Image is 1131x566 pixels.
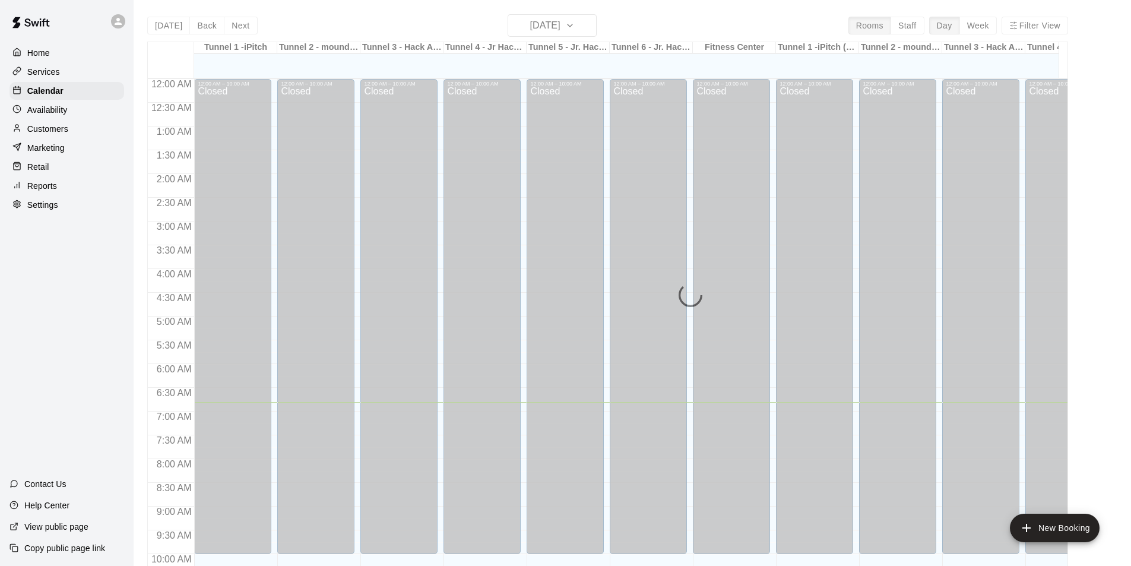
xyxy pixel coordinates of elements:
div: 12:00 AM – 10:00 AM: Closed [610,79,687,554]
div: Closed [863,87,933,558]
a: Settings [9,196,124,214]
span: 8:30 AM [154,483,195,493]
span: 4:00 AM [154,269,195,279]
span: 10:00 AM [148,554,195,564]
div: 12:00 AM – 10:00 AM [780,81,850,87]
a: Calendar [9,82,124,100]
div: 12:00 AM – 10:00 AM [613,81,683,87]
span: 12:00 AM [148,79,195,89]
div: Closed [530,87,600,558]
div: Tunnel 2 - mounds and MOCAP (guest pass) [859,42,942,53]
div: Tunnel 4 - Jr Hack Attack (guest pass) [1025,42,1108,53]
div: 12:00 AM – 10:00 AM [863,81,933,87]
div: Closed [1029,87,1099,558]
div: Closed [198,87,268,558]
p: Customers [27,123,68,135]
div: 12:00 AM – 10:00 AM [364,81,434,87]
a: Home [9,44,124,62]
div: Closed [780,87,850,558]
p: Home [27,47,50,59]
p: Services [27,66,60,78]
a: Services [9,63,124,81]
p: Marketing [27,142,65,154]
a: Availability [9,101,124,119]
div: 12:00 AM – 10:00 AM: Closed [859,79,936,554]
span: 8:00 AM [154,459,195,469]
span: 4:30 AM [154,293,195,303]
span: 9:30 AM [154,530,195,540]
div: 12:00 AM – 10:00 AM [281,81,351,87]
span: 9:00 AM [154,507,195,517]
div: 12:00 AM – 10:00 AM: Closed [1025,79,1103,554]
span: 3:30 AM [154,245,195,255]
div: Tunnel 6 - Jr. Hack Attack [610,42,693,53]
div: Tunnel 1 -iPitch (guest pass) [776,42,859,53]
p: Settings [27,199,58,211]
span: 7:30 AM [154,435,195,445]
p: Retail [27,161,49,173]
span: 3:00 AM [154,222,195,232]
div: Closed [281,87,351,558]
button: add [1010,514,1100,542]
a: Reports [9,177,124,195]
p: Reports [27,180,57,192]
div: Tunnel 3 - Hack Attack (guest pass) [942,42,1025,53]
p: View public page [24,521,88,533]
div: 12:00 AM – 10:00 AM [447,81,517,87]
span: 1:30 AM [154,150,195,160]
div: 12:00 AM – 10:00 AM: Closed [776,79,853,554]
span: 7:00 AM [154,412,195,422]
div: 12:00 AM – 10:00 AM [198,81,268,87]
p: Help Center [24,499,69,511]
div: Tunnel 3 - Hack Attack [360,42,443,53]
div: 12:00 AM – 10:00 AM: Closed [277,79,354,554]
div: Fitness Center [693,42,776,53]
div: Closed [447,87,517,558]
div: 12:00 AM – 10:00 AM: Closed [942,79,1019,554]
div: 12:00 AM – 10:00 AM [530,81,600,87]
div: 12:00 AM – 10:00 AM [1029,81,1099,87]
span: 2:00 AM [154,174,195,184]
div: Closed [613,87,683,558]
div: 12:00 AM – 10:00 AM: Closed [194,79,271,554]
div: 12:00 AM – 10:00 AM: Closed [443,79,521,554]
p: Availability [27,104,68,116]
div: 12:00 AM – 10:00 AM [696,81,766,87]
div: Closed [364,87,434,558]
div: Tunnel 1 -iPitch [194,42,277,53]
div: 12:00 AM – 10:00 AM [946,81,1016,87]
div: Tunnel 5 - Jr. Hack Attack [527,42,610,53]
div: Closed [946,87,1016,558]
a: Marketing [9,139,124,157]
span: 6:30 AM [154,388,195,398]
span: 12:30 AM [148,103,195,113]
span: 5:00 AM [154,317,195,327]
div: 12:00 AM – 10:00 AM: Closed [693,79,770,554]
span: 1:00 AM [154,127,195,137]
div: 12:00 AM – 10:00 AM: Closed [527,79,604,554]
div: Tunnel 4 - Jr Hack Attack [443,42,527,53]
div: Closed [696,87,766,558]
span: 6:00 AM [154,364,195,374]
div: 12:00 AM – 10:00 AM: Closed [360,79,438,554]
p: Contact Us [24,478,66,490]
a: Retail [9,158,124,176]
p: Calendar [27,85,64,97]
p: Copy public page link [24,542,105,554]
span: 2:30 AM [154,198,195,208]
span: 5:30 AM [154,340,195,350]
div: Tunnel 2 - mounds and MOCAP [277,42,360,53]
a: Customers [9,120,124,138]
